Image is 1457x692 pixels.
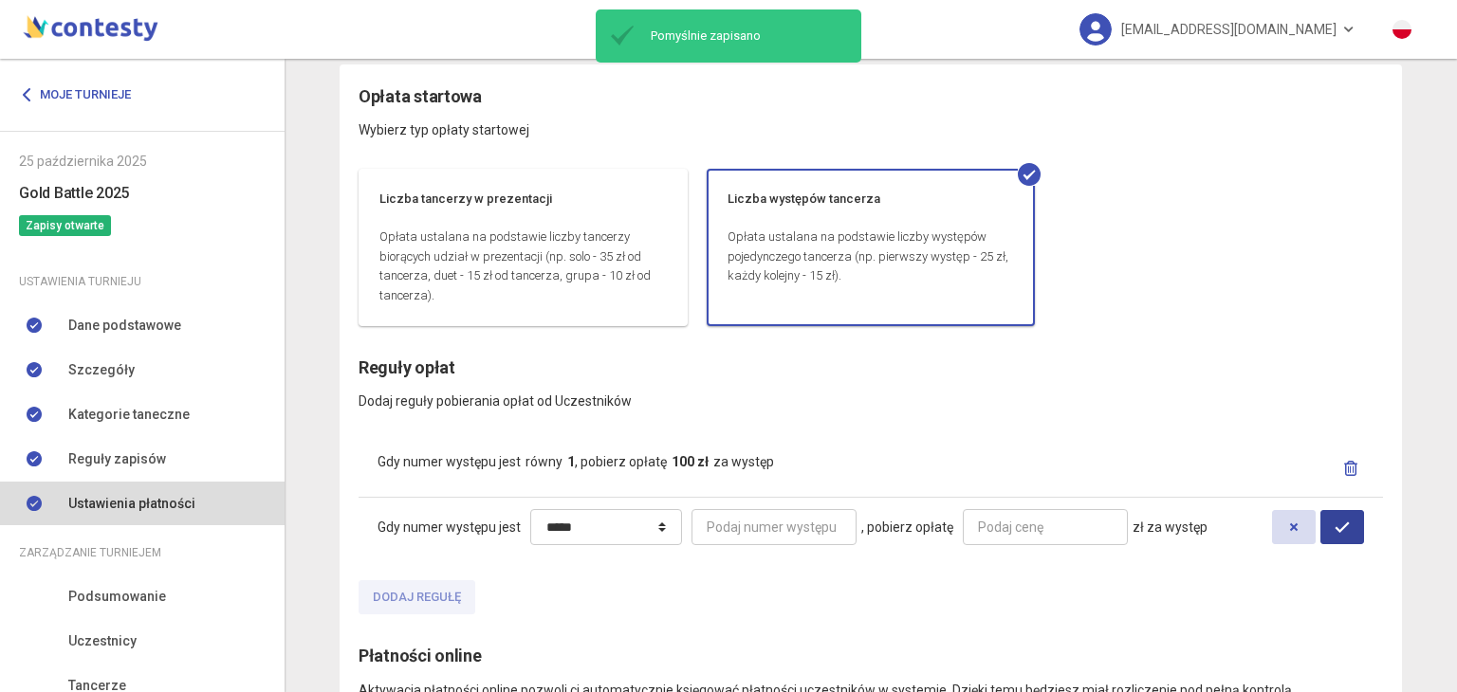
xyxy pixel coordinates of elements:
[68,404,190,425] span: Kategorie taneczne
[68,493,195,514] span: Ustawienia płatności
[19,271,266,292] div: Ustawienia turnieju
[359,381,1383,411] p: Dodaj reguły pobierania opłat od Uczestników
[575,454,667,469] span: , pobierz opłatę
[567,454,575,469] strong: 1
[19,542,161,563] span: Zarządzanie turniejem
[641,27,854,45] span: Pomyślnie zapisano
[672,454,709,469] strong: 100 zł
[379,190,667,209] p: Liczba tancerzy w prezentacji
[68,630,137,651] span: Uczestnicy
[378,454,521,469] span: Gdy numer występu jest
[19,181,266,205] h6: Gold Battle 2025
[359,357,455,377] span: Reguły opłat
[709,228,1034,324] div: Opłata ustalana na podstawie liczby występów pojedynczego tancerza (np. pierwszy występ - 25 zł, ...
[359,580,475,614] button: Dodaj regułę
[713,454,774,469] span: za występ
[359,110,1383,140] p: Wybierz typ opłaty startowej
[68,586,166,607] span: Podsumowanie
[359,86,482,106] span: Opłata startowa
[861,517,953,537] span: , pobierz opłatę
[68,315,181,336] span: Dane podstawowe
[19,151,266,172] div: 25 października 2025
[728,190,1015,209] p: Liczba występów tancerza
[68,359,135,380] span: Szczegóły
[1121,9,1337,49] span: [EMAIL_ADDRESS][DOMAIN_NAME]
[68,448,166,469] span: Reguły zapisów
[359,646,482,665] span: Płatności online
[526,454,563,469] span: równy
[19,78,145,112] a: Moje turnieje
[378,517,521,537] span: Gdy numer występu jest
[1133,517,1208,537] span: zł za występ
[19,215,111,236] span: Zapisy otwarte
[360,228,686,324] div: Opłata ustalana na podstawie liczby tancerzy biorących udział w prezentacji (np. solo - 35 zł od ...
